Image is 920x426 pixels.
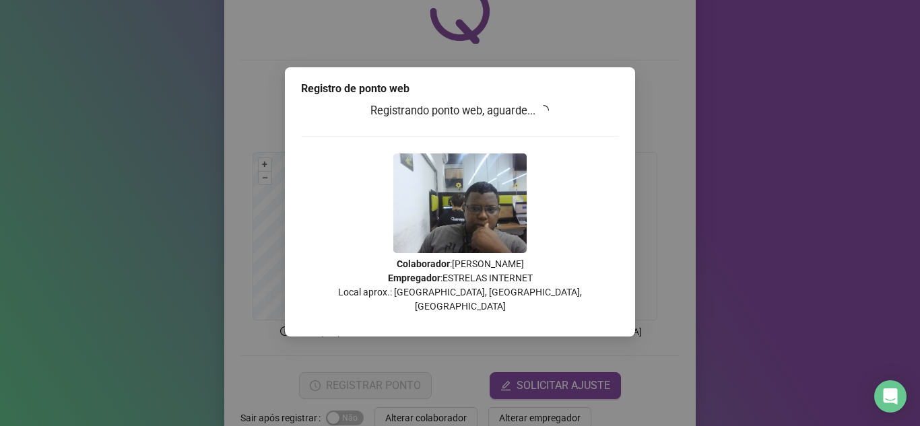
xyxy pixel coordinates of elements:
strong: Colaborador [397,258,450,269]
strong: Empregador [388,273,440,283]
p: : [PERSON_NAME] : ESTRELAS INTERNET Local aprox.: [GEOGRAPHIC_DATA], [GEOGRAPHIC_DATA], [GEOGRAPH... [301,257,619,314]
img: 2Q== [393,153,527,253]
div: Open Intercom Messenger [874,380,907,413]
h3: Registrando ponto web, aguarde... [301,102,619,120]
span: loading [537,104,550,116]
div: Registro de ponto web [301,81,619,97]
